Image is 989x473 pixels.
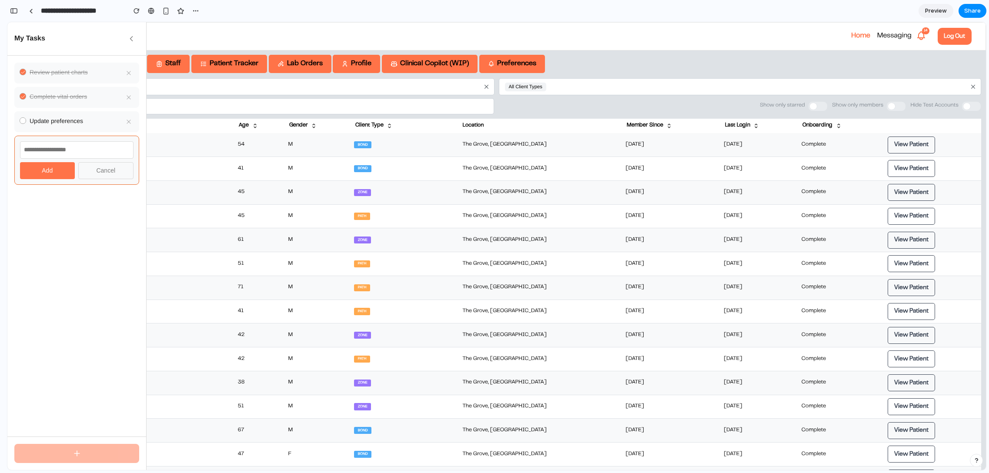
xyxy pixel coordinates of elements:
[887,376,921,393] span: View Patient
[455,356,611,365] p: The Grove, [GEOGRAPHIC_DATA]
[618,118,710,127] p: [DATE]
[22,46,113,55] span: Review patient charts
[619,99,665,108] button: Member Since
[794,309,874,318] p: Complete
[455,166,611,175] p: The Grove, [GEOGRAPHIC_DATA]
[887,329,921,345] span: View Patient
[925,7,947,15] span: Preview
[351,333,359,340] span: Path
[231,190,274,199] p: 45
[281,261,341,270] p: M
[887,305,921,321] span: View Patient
[880,447,928,464] button: View Patient
[618,404,710,413] p: [DATE]
[281,285,341,294] p: M
[618,380,710,389] p: [DATE]
[281,380,341,389] p: M
[281,428,341,437] p: F
[887,210,921,226] span: View Patient
[880,400,928,417] button: View Patient
[71,140,127,157] button: Cancel
[716,213,788,223] p: [DATE]
[880,186,928,203] button: View Patient
[281,404,341,413] p: M
[880,423,928,440] button: View Patient
[351,429,361,435] span: Bond
[825,79,876,88] p: Show only members
[794,118,874,127] p: Complete
[716,118,788,127] p: [DATE]
[718,99,752,108] button: Last Login
[716,356,788,365] p: [DATE]
[280,37,315,47] h2: Lab Orders
[716,166,788,175] p: [DATE]
[794,285,874,294] p: Complete
[344,37,364,47] h2: Profile
[455,190,611,199] p: The Grove, [GEOGRAPHIC_DATA]
[716,333,788,342] p: [DATE]
[870,9,904,20] a: Messaging
[795,99,834,108] button: Onboarding
[887,424,921,440] span: View Patient
[880,328,928,345] button: View Patient
[393,37,461,47] h2: Clinical Copilot (WIP)
[231,309,274,318] p: 42
[351,381,360,388] span: Zone
[455,142,611,151] p: The Grove, [GEOGRAPHIC_DATA]
[351,286,359,293] span: Path
[351,405,361,412] span: Bond
[794,213,874,223] p: Complete
[231,142,274,151] p: 41
[13,140,67,157] button: Add
[455,333,611,342] p: The Grove, [GEOGRAPHIC_DATA]
[501,60,535,69] span: All Client Types
[887,162,921,178] span: View Patient
[455,380,611,389] p: The Grove, [GEOGRAPHIC_DATA]
[903,79,951,88] p: Hide Test Accounts
[618,237,710,246] p: [DATE]
[455,428,611,437] p: The Grove, [GEOGRAPHIC_DATA]
[231,213,274,223] p: 61
[794,166,874,175] p: Complete
[34,145,45,152] span: Add
[455,404,611,413] p: The Grove, [GEOGRAPHIC_DATA]
[716,190,788,199] p: [DATE]
[455,118,611,127] p: The Grove, [GEOGRAPHIC_DATA]
[348,99,376,108] p: Client Type
[795,99,825,108] p: Onboarding
[794,404,874,413] p: Complete
[7,7,38,26] h2: My Tasks
[455,99,611,108] p: Location
[348,99,385,108] button: Client Type
[936,6,958,22] span: Log Out
[351,191,359,197] span: Path
[959,4,986,18] button: Share
[618,166,710,175] p: [DATE]
[618,333,710,342] p: [DATE]
[794,261,874,270] p: Complete
[887,281,921,297] span: View Patient
[231,428,274,437] p: 47
[455,309,611,318] p: The Grove, [GEOGRAPHIC_DATA]
[351,310,360,316] span: Zone
[618,285,710,294] p: [DATE]
[880,376,928,393] button: View Patient
[618,309,710,318] p: [DATE]
[618,190,710,199] p: [DATE]
[231,118,274,127] p: 54
[89,145,108,152] span: Cancel
[880,305,928,322] button: View Patient
[490,37,529,47] h2: Preferences
[282,99,301,108] p: Gender
[887,138,921,154] span: View Patient
[231,99,241,108] p: Age
[231,333,274,342] p: 42
[930,6,965,23] button: Log Out
[716,261,788,270] p: [DATE]
[716,428,788,437] p: [DATE]
[231,261,274,270] p: 71
[618,428,710,437] p: [DATE]
[351,143,361,150] span: Bond
[281,309,341,318] p: M
[281,190,341,199] p: M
